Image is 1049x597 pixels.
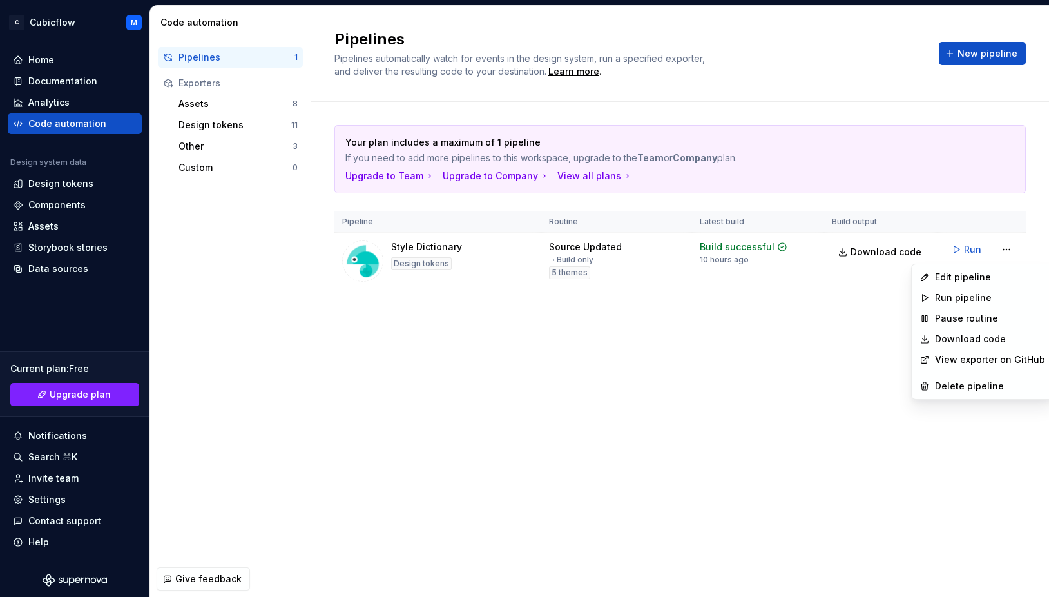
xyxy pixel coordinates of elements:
div: Run pipeline [935,291,1045,304]
div: Edit pipeline [935,271,1045,284]
div: Pause routine [935,312,1045,325]
a: View exporter on GitHub [935,353,1045,366]
a: Download code [935,333,1045,346]
div: Delete pipeline [935,380,1045,393]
